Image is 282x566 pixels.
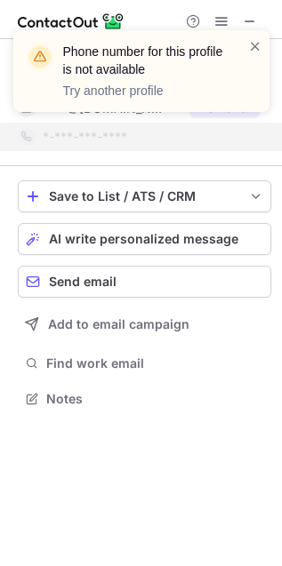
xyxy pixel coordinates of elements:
span: Send email [49,275,117,289]
button: AI write personalized message [18,223,271,255]
span: Notes [46,391,264,407]
header: Phone number for this profile is not available [63,43,227,78]
span: AI write personalized message [49,232,238,246]
button: Send email [18,266,271,298]
button: Add to email campaign [18,308,271,340]
button: Find work email [18,351,271,376]
p: Try another profile [63,82,227,100]
img: warning [26,43,54,71]
span: Add to email campaign [48,317,189,331]
button: save-profile-one-click [18,180,271,212]
span: Find work email [46,355,264,371]
img: ContactOut v5.3.10 [18,11,125,32]
button: Notes [18,387,271,411]
div: Save to List / ATS / CRM [49,189,240,203]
